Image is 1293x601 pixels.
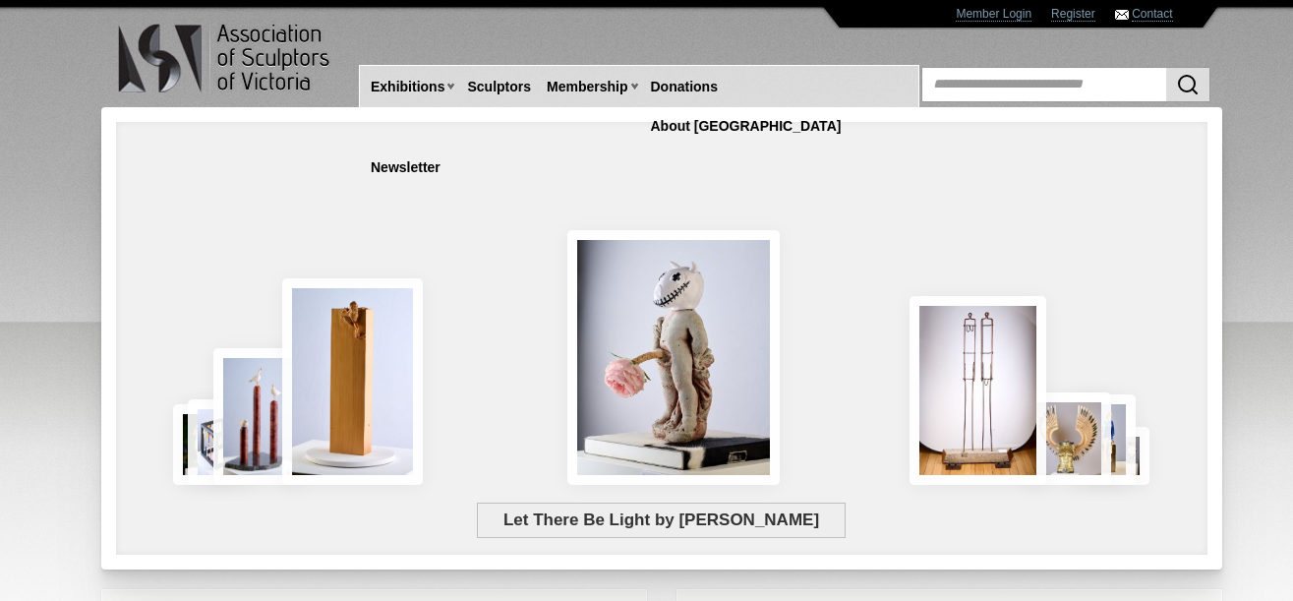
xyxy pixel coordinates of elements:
img: Lorica Plumata (Chrysus) [1022,392,1110,485]
img: Let There Be Light [567,230,780,485]
img: Contact ASV [1115,10,1129,20]
a: Exhibitions [363,69,452,105]
img: Little Frog. Big Climb [282,278,423,485]
a: About [GEOGRAPHIC_DATA] [643,108,850,145]
a: Sculptors [459,69,539,105]
img: logo.png [117,20,333,97]
a: Register [1051,7,1095,22]
a: Membership [539,69,635,105]
a: Newsletter [363,150,448,186]
img: Search [1176,73,1200,96]
img: Swingers [910,296,1046,485]
span: Let There Be Light by [PERSON_NAME] [477,503,845,538]
a: Contact [1132,7,1172,22]
a: Donations [643,69,726,105]
a: Member Login [956,7,1031,22]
